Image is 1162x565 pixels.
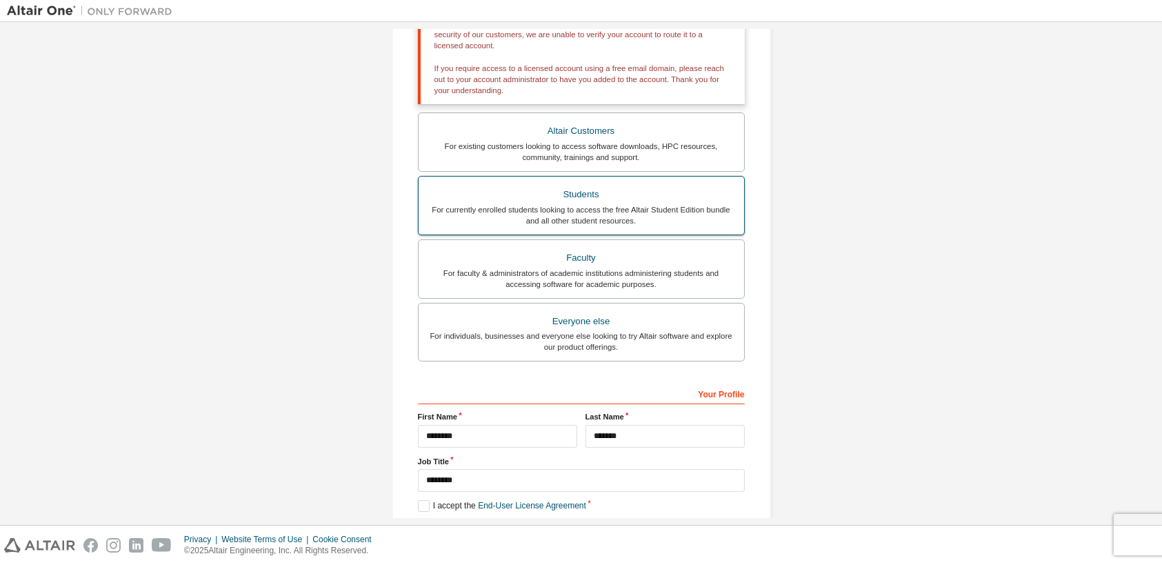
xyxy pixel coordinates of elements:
div: Your Profile [418,382,745,404]
img: altair_logo.svg [4,538,75,553]
label: Last Name [585,411,745,422]
div: Altair Customers [427,121,736,141]
div: Privacy [184,534,221,545]
div: For currently enrolled students looking to access the free Altair Student Edition bundle and all ... [427,204,736,226]
img: facebook.svg [83,538,98,553]
p: © 2025 Altair Engineering, Inc. All Rights Reserved. [184,545,380,557]
label: First Name [418,411,577,422]
label: I accept the [418,500,586,512]
img: Altair One [7,4,179,18]
div: Students [427,185,736,204]
div: Everyone else [427,312,736,331]
div: For faculty & administrators of academic institutions administering students and accessing softwa... [427,268,736,290]
img: linkedin.svg [129,538,143,553]
div: For existing customers looking to access software downloads, HPC resources, community, trainings ... [427,141,736,163]
div: Faculty [427,248,736,268]
a: End-User License Agreement [478,501,586,511]
div: Your email is recognised as coming from a free email address provider. For the security of our cu... [418,9,745,104]
img: instagram.svg [106,538,121,553]
label: Job Title [418,456,745,467]
div: Cookie Consent [312,534,379,545]
div: Website Terms of Use [221,534,312,545]
div: For individuals, businesses and everyone else looking to try Altair software and explore our prod... [427,330,736,353]
img: youtube.svg [152,538,172,553]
